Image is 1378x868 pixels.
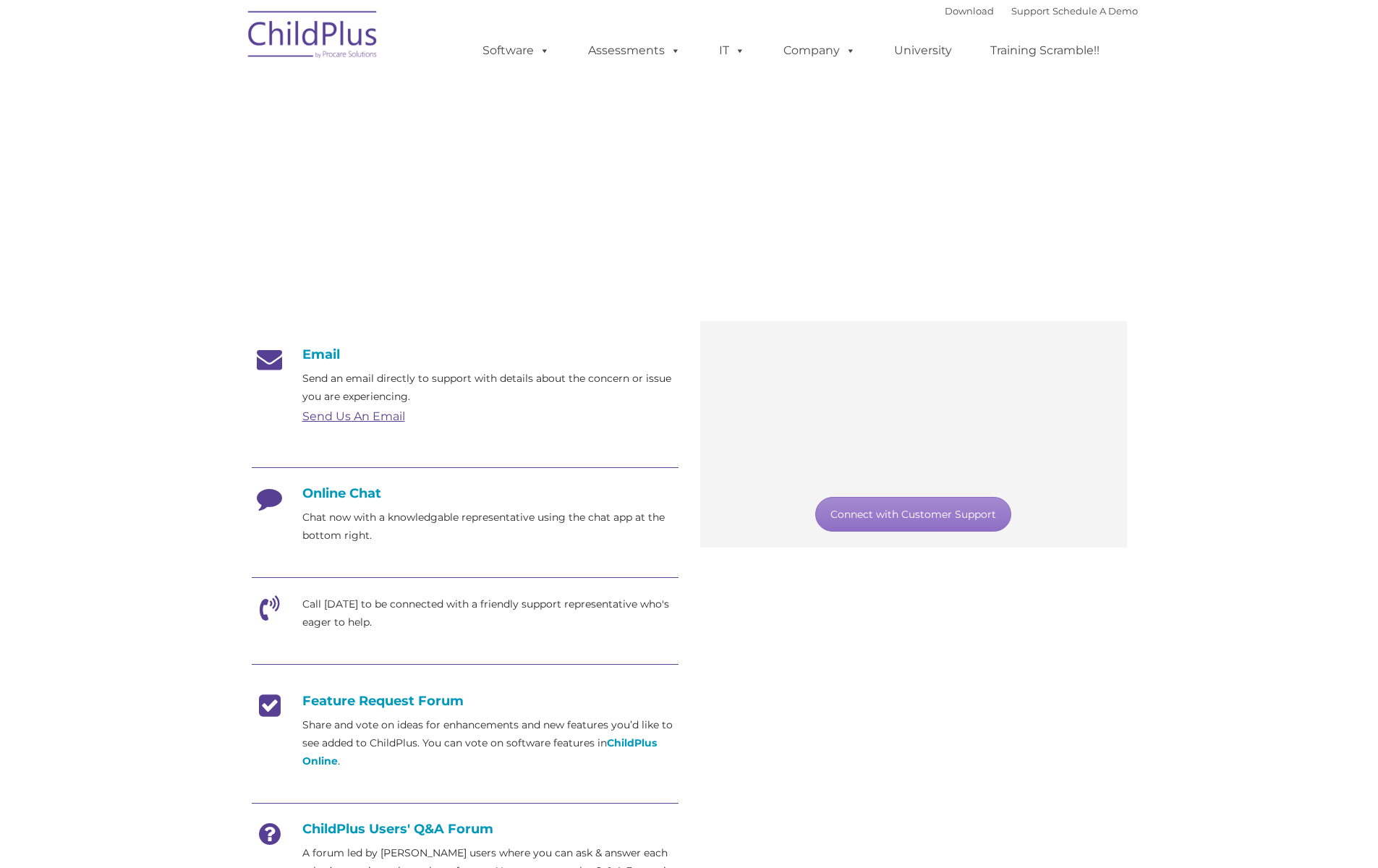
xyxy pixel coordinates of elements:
h4: Feature Request Forum [252,693,679,709]
a: Software [468,36,564,65]
a: Training Scramble!! [976,36,1114,65]
a: Assessments [574,36,695,65]
h4: Online Chat [252,485,679,501]
p: Chat now with a knowledgable representative using the chat app at the bottom right. [302,509,679,545]
a: Support [1011,5,1050,17]
a: IT [705,36,760,65]
h4: Email [252,346,679,362]
a: Download [945,5,994,17]
p: Call [DATE] to be connected with a friendly support representative who's eager to help. [302,595,679,631]
a: Schedule A Demo [1052,5,1138,17]
img: ChildPlus by Procare Solutions [241,1,386,73]
p: Share and vote on ideas for enhancements and new features you’d like to see added to ChildPlus. Y... [302,716,679,770]
h4: ChildPlus Users' Q&A Forum [252,821,679,837]
a: Send Us An Email [302,409,405,423]
a: Company [769,36,870,65]
a: Connect with Customer Support [815,497,1011,532]
a: University [880,36,966,65]
p: Send an email directly to support with details about the concern or issue you are experiencing. [302,370,679,406]
a: ChildPlus Online [302,736,657,767]
font: | [945,5,1138,17]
